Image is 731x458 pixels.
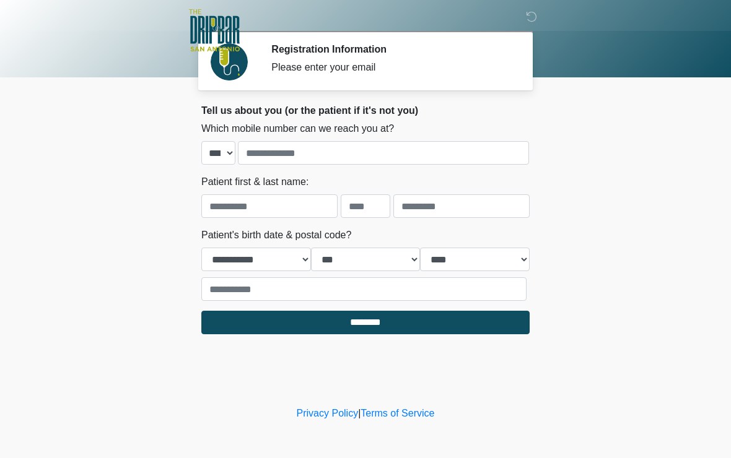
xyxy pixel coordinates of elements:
label: Which mobile number can we reach you at? [201,121,394,136]
label: Patient's birth date & postal code? [201,228,351,243]
div: Please enter your email [271,60,511,75]
img: Agent Avatar [211,43,248,80]
img: The DRIPBaR - San Antonio Fossil Creek Logo [189,9,240,53]
a: | [358,408,361,418]
h2: Tell us about you (or the patient if it's not you) [201,105,530,116]
a: Privacy Policy [297,408,359,418]
a: Terms of Service [361,408,434,418]
label: Patient first & last name: [201,175,309,189]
